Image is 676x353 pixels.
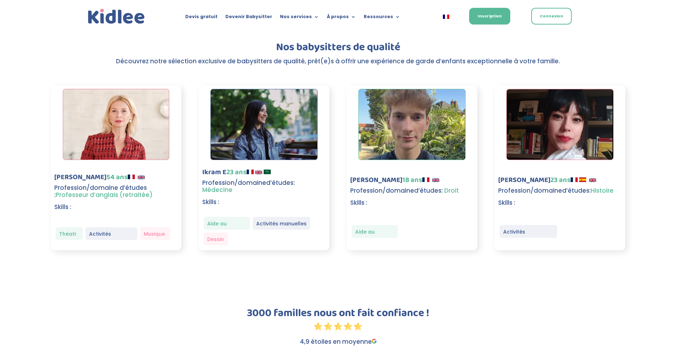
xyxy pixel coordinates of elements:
p: 4,9 étoiles en moyenne [111,337,565,347]
h3: [PERSON_NAME] [350,176,459,187]
p: Skills : [202,197,326,207]
p: Aide au devoirs [207,219,246,239]
span: Profession/domaine [350,186,414,195]
img: profile pic-7 [210,89,318,160]
span: 18 ans [402,174,422,186]
p: Skills : [350,198,459,208]
span: d’études [562,186,589,195]
img: United Kingdom [589,178,596,182]
span: Profession/domaine d’études : [54,183,147,199]
img: France [422,177,429,182]
span: d’études [414,186,441,195]
img: France [128,175,135,179]
p: Activités artistiques [503,227,554,247]
span: Professeur d’anglais (retraitée) [56,191,153,199]
p: Aide au devoirs [355,227,394,247]
a: Inscription [469,8,510,25]
a: Connexion [531,8,572,25]
img: France [571,177,578,182]
a: À propos [327,14,356,22]
span: d’études [266,178,293,187]
p: Musique [144,229,167,239]
img: profile pic 3 [63,89,169,160]
span: Profession/domaine [498,186,562,195]
p: Dessin [207,234,224,245]
span: 23 ans [550,174,571,186]
img: profile pic-5 [506,89,614,160]
a: Devis gratuit [185,14,218,22]
img: Français [443,15,449,19]
span: Histoire [591,186,614,195]
span: : [293,178,295,187]
span: 54 ans [106,171,145,183]
span: Profession/domaine [202,178,266,187]
img: logo_kidlee_bleu [86,7,147,26]
span: : [441,186,443,195]
span: : [589,186,591,195]
a: Nos services [280,14,319,22]
img: United Kingdom [255,171,262,174]
h3: [PERSON_NAME] [54,173,178,184]
h2: 3000 familles nous ont fait confiance ! [111,308,565,322]
p: Skills : [498,198,614,208]
img: United Kingdom [432,178,439,182]
p: Théatre [59,229,79,250]
p: Découvrez notre sélection exclusive de babysitters de qualité, prêt(e)s à offrir une expérience d... [111,56,565,66]
a: Kidlee Logo [86,7,147,26]
img: profile pic-6 [358,89,466,160]
img: France [247,170,254,174]
p: Skills : [54,202,178,212]
span: Médecine [202,186,232,194]
span: Droit [444,186,459,195]
a: Devenir Babysitter [225,14,272,22]
a: Ressources [364,14,400,22]
span: 23 ans [226,166,247,178]
img: United Kingdom [138,176,145,179]
p: Activités manuelles [256,219,307,229]
h2: Nos babysitters de qualité [111,42,565,56]
h3: [PERSON_NAME] [498,176,614,187]
p: Activités ludiques [89,229,134,250]
h3: Ikram E [202,169,326,179]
